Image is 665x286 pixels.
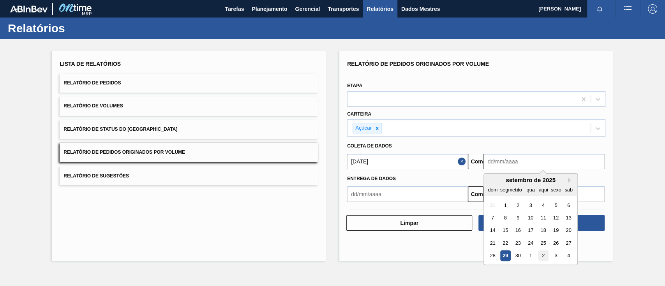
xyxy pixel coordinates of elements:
div: Escolha sexta-feira, 26 de setembro de 2025 [551,238,561,248]
div: Escolha quarta-feira, 1 de outubro de 2025 [526,251,536,261]
font: 11 [541,215,546,221]
font: Relatórios [8,22,65,35]
div: Escolha segunda-feira, 1 de setembro de 2025 [500,200,511,211]
font: 6 [567,202,570,208]
div: Escolha terça-feira, 16 de setembro de 2025 [513,225,523,236]
img: TNhmsLtSVTkK8tSr43FrP2fwEKptu5GPRR3wAAAABJRU5ErkJggg== [10,5,48,12]
button: Comeu [468,154,483,169]
input: dd/mm/aaaa [347,154,468,169]
font: Relatório de Pedidos Originados por Volume [64,150,185,155]
font: Relatório de Pedidos Originados por Volume [347,61,489,67]
div: Escolha sexta-feira, 3 de outubro de 2025 [551,251,561,261]
font: Entrega de dados [347,176,396,181]
font: Relatórios [367,6,393,12]
font: 17 [528,228,533,233]
font: segmento [500,187,522,193]
font: Relatório de Pedidos [64,80,121,86]
font: 28 [490,253,496,259]
div: Escolha sexta-feira, 12 de setembro de 2025 [551,212,561,223]
font: 18 [541,228,546,233]
div: Escolha quinta-feira, 11 de setembro de 2025 [538,212,549,223]
font: 4 [567,253,570,259]
font: Comeu [471,191,489,197]
font: sab [565,187,573,193]
button: Notificações [587,4,612,14]
font: 7 [491,215,494,221]
font: 24 [528,240,533,246]
font: Comeu [471,158,489,165]
font: Tarefas [225,6,244,12]
div: Escolha domingo, 14 de setembro de 2025 [487,225,498,236]
div: mês 2025-09 [487,199,575,262]
font: Relatório de Volumes [64,104,123,109]
div: Escolha terça-feira, 9 de setembro de 2025 [513,212,523,223]
font: 14 [490,228,496,233]
button: Download [478,215,604,231]
button: Relatório de Sugestões [60,166,318,185]
font: 12 [553,215,559,221]
font: ter [515,187,521,193]
div: Escolha quinta-feira, 25 de setembro de 2025 [538,238,549,248]
font: Gerencial [295,6,320,12]
font: 8 [504,215,507,221]
div: Escolha terça-feira, 23 de setembro de 2025 [513,238,523,248]
font: 1 [529,253,532,259]
font: setembro de 2025 [506,177,556,183]
font: 1 [504,202,507,208]
div: Escolha sábado, 27 de setembro de 2025 [563,238,574,248]
div: Escolha sábado, 4 de outubro de 2025 [563,251,574,261]
div: Escolha sexta-feira, 5 de setembro de 2025 [551,200,561,211]
font: 4 [542,202,545,208]
button: Comeu [468,186,483,202]
font: 5 [555,202,557,208]
font: qua [527,187,535,193]
div: Escolha quinta-feira, 18 de setembro de 2025 [538,225,549,236]
div: Escolha quarta-feira, 17 de setembro de 2025 [526,225,536,236]
font: sexo [551,187,561,193]
div: Escolha sábado, 20 de setembro de 2025 [563,225,574,236]
input: dd/mm/aaaa [483,154,604,169]
div: Escolha segunda-feira, 29 de setembro de 2025 [500,251,511,261]
font: 9 [517,215,519,221]
button: Fechar [458,154,468,169]
button: Relatório de Pedidos [60,74,318,93]
div: Escolha quarta-feira, 3 de setembro de 2025 [526,200,536,211]
button: Próximo mês [568,177,573,183]
font: [PERSON_NAME] [538,6,581,12]
div: Escolha segunda-feira, 15 de setembro de 2025 [500,225,511,236]
div: Não disponível domingo, 31 de agosto de 2025 [487,200,498,211]
font: Dados Mestres [401,6,440,12]
font: 26 [553,240,559,246]
div: Escolha terça-feira, 2 de setembro de 2025 [513,200,523,211]
font: 22 [503,240,508,246]
font: 16 [515,228,521,233]
font: 3 [555,253,557,259]
font: 31 [490,202,496,208]
font: dom [488,187,498,193]
div: Escolha sábado, 13 de setembro de 2025 [563,212,574,223]
font: Relatório de Status do [GEOGRAPHIC_DATA] [64,126,177,132]
font: Açúcar [355,125,372,131]
font: Lista de Relatórios [60,61,121,67]
button: Relatório de Pedidos Originados por Volume [60,143,318,162]
button: Relatório de Volumes [60,97,318,116]
font: Limpar [400,220,418,226]
img: Sair [648,4,657,14]
font: 3 [529,202,532,208]
font: 2 [517,202,519,208]
font: 10 [528,215,533,221]
font: 25 [541,240,546,246]
font: Coleta de dados [347,143,392,149]
div: Escolha quinta-feira, 2 de outubro de 2025 [538,251,549,261]
div: Escolha domingo, 7 de setembro de 2025 [487,212,498,223]
font: 29 [503,253,508,259]
button: Limpar [346,215,472,231]
font: 2 [542,253,545,259]
font: 23 [515,240,521,246]
div: Escolha quinta-feira, 4 de setembro de 2025 [538,200,549,211]
font: 30 [515,253,521,259]
div: Escolha terça-feira, 30 de setembro de 2025 [513,251,523,261]
div: Escolha sexta-feira, 19 de setembro de 2025 [551,225,561,236]
div: Escolha quarta-feira, 10 de setembro de 2025 [526,212,536,223]
font: 27 [566,240,572,246]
